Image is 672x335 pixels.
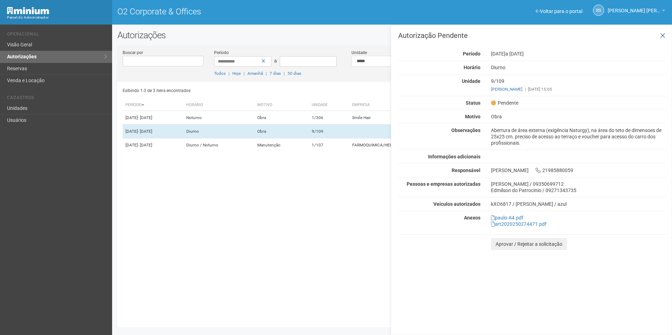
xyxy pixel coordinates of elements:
td: 1/306 [309,111,349,125]
td: Diurno / Noturno [183,138,254,152]
strong: Unidade [462,78,480,84]
a: 7 dias [270,71,281,76]
td: 9/109 [309,125,349,138]
div: [PERSON_NAME] 21985880059 [486,167,672,173]
td: Manutenção [254,138,309,152]
strong: Status [466,100,480,106]
td: Noturno [183,111,254,125]
li: Cadastros [7,95,107,103]
strong: Informações adicionais [428,154,480,159]
a: Voltar para o portal [536,8,582,14]
img: Minium [7,7,49,14]
td: Diurno [183,125,254,138]
td: [DATE] [123,125,184,138]
h3: Autorização Pendente [398,32,666,39]
td: FARMOQUIMICA/HERBARIUM/ DERMA [349,138,496,152]
strong: Pessoas e empresas autorizadas [407,181,480,187]
div: [PERSON_NAME] / 09350699712 [491,181,666,187]
a: art2020250274471.pdf [491,221,547,227]
td: [DATE] [123,111,184,125]
strong: Motivo [465,114,480,119]
h2: Autorizações [117,30,667,40]
button: Aprovar / Rejeitar a solicitação [491,238,567,250]
span: | [284,71,285,76]
td: Smile Hair [349,111,496,125]
strong: Responsável [452,167,480,173]
th: Motivo [254,99,309,111]
span: Pendente [491,100,518,106]
a: paulo-A4.pdf [491,215,523,221]
span: - [DATE] [138,129,152,134]
span: - [DATE] [138,115,152,120]
strong: Período [463,51,480,57]
a: Todos [214,71,226,76]
div: Painel do Administrador [7,14,107,21]
span: | [228,71,230,76]
div: [DATE] [486,51,672,57]
strong: Horário [464,65,480,70]
a: [PERSON_NAME] [PERSON_NAME] [608,9,665,14]
td: [DATE] [123,138,184,152]
label: Período [214,50,229,56]
a: RS [593,5,604,16]
span: - [DATE] [138,143,152,147]
li: Operacional [7,32,107,39]
label: Buscar por [123,50,143,56]
th: Período [123,99,184,111]
div: [DATE] 15:05 [491,86,666,92]
th: Horário [183,99,254,111]
a: [PERSON_NAME] [491,87,522,92]
span: a [DATE] [505,51,524,57]
div: Edmilson do Patrocinio / 09271343735 [491,187,666,193]
div: 9/109 [486,78,672,92]
h1: O2 Corporate & Offices [117,7,387,16]
div: kXO6817 / [PERSON_NAME] / azul [491,201,666,207]
span: | [525,87,526,92]
td: Obra [254,111,309,125]
a: Hoje [232,71,241,76]
a: Amanhã [247,71,263,76]
span: | [244,71,245,76]
div: Obra [486,113,672,120]
th: Empresa [349,99,496,111]
span: a [274,58,277,64]
td: Obra [254,125,309,138]
td: 1/107 [309,138,349,152]
span: | [266,71,267,76]
strong: Observações [451,127,480,133]
strong: Veículos autorizados [433,201,480,207]
th: Unidade [309,99,349,111]
a: 30 dias [287,71,301,76]
strong: Anexos [464,215,480,221]
div: Exibindo 1-3 de 3 itens encontrados [123,85,390,96]
div: Diurno [486,64,672,71]
div: Abertura de área externa (exigência Naturgy), na área do teto de dimensoes de 25x25 cm. preciso d... [486,127,672,146]
span: Rayssa Soares Ribeiro [608,1,660,13]
label: Unidade [351,50,367,56]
